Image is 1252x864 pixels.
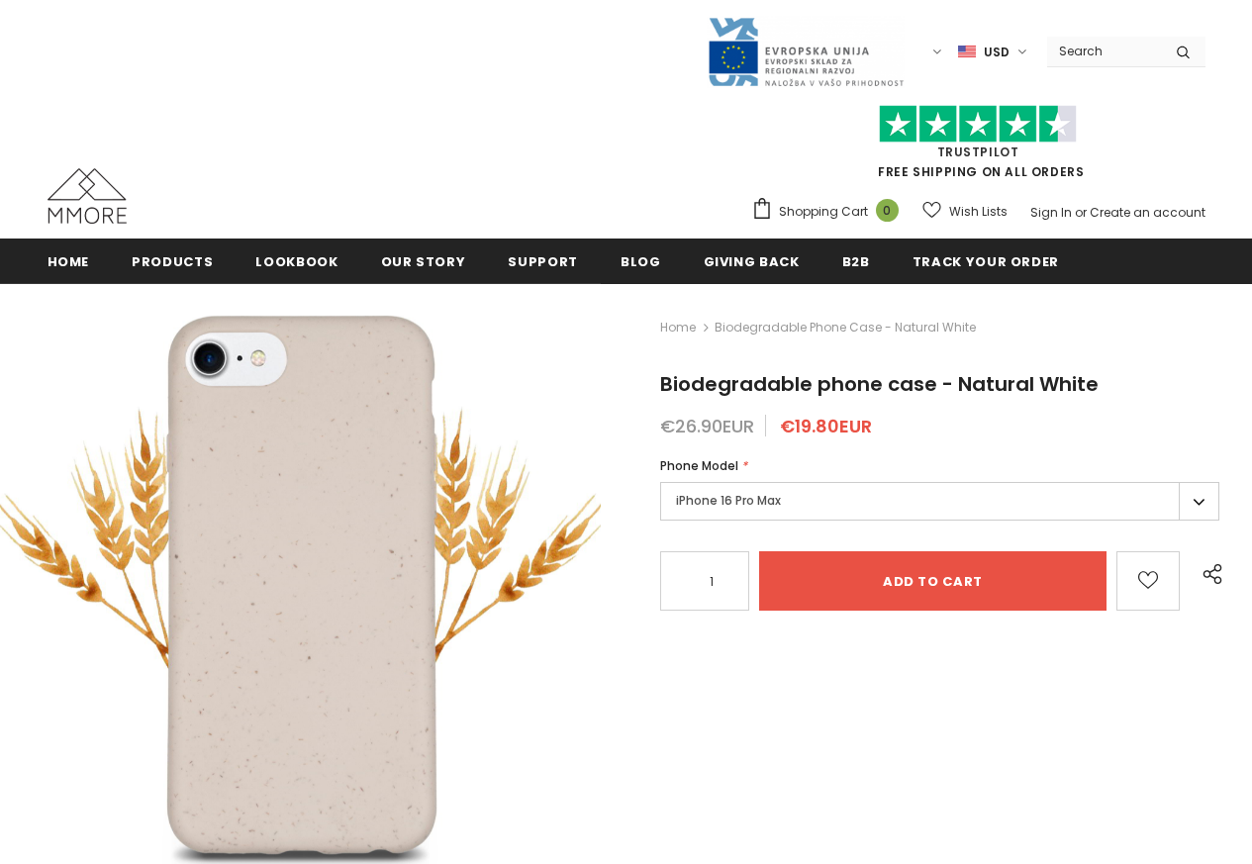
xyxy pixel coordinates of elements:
a: Lookbook [255,239,337,283]
a: Home [48,239,90,283]
span: Shopping Cart [779,202,868,222]
a: Blog [621,239,661,283]
span: €19.80EUR [780,414,872,438]
a: Shopping Cart 0 [751,197,909,227]
span: Home [48,252,90,271]
span: B2B [842,252,870,271]
a: Wish Lists [922,194,1008,229]
img: Javni Razpis [707,16,905,88]
label: iPhone 16 Pro Max [660,482,1219,521]
span: FREE SHIPPING ON ALL ORDERS [751,114,1205,180]
span: Wish Lists [949,202,1008,222]
span: 0 [876,199,899,222]
img: MMORE Cases [48,168,127,224]
a: Home [660,316,696,339]
span: USD [984,43,1010,62]
span: support [508,252,578,271]
a: Trustpilot [937,144,1019,160]
img: Trust Pilot Stars [879,105,1077,144]
img: USD [958,44,976,60]
a: support [508,239,578,283]
span: Lookbook [255,252,337,271]
span: Biodegradable phone case - Natural White [715,316,976,339]
span: Phone Model [660,457,738,474]
a: Track your order [913,239,1059,283]
a: Our Story [381,239,466,283]
input: Add to cart [759,551,1107,611]
span: Products [132,252,213,271]
span: Track your order [913,252,1059,271]
span: Our Story [381,252,466,271]
a: Javni Razpis [707,43,905,59]
span: or [1075,204,1087,221]
span: €26.90EUR [660,414,754,438]
a: Products [132,239,213,283]
span: Biodegradable phone case - Natural White [660,370,1099,398]
a: Giving back [704,239,800,283]
a: Create an account [1090,204,1205,221]
a: Sign In [1030,204,1072,221]
span: Giving back [704,252,800,271]
input: Search Site [1047,37,1161,65]
a: B2B [842,239,870,283]
span: Blog [621,252,661,271]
